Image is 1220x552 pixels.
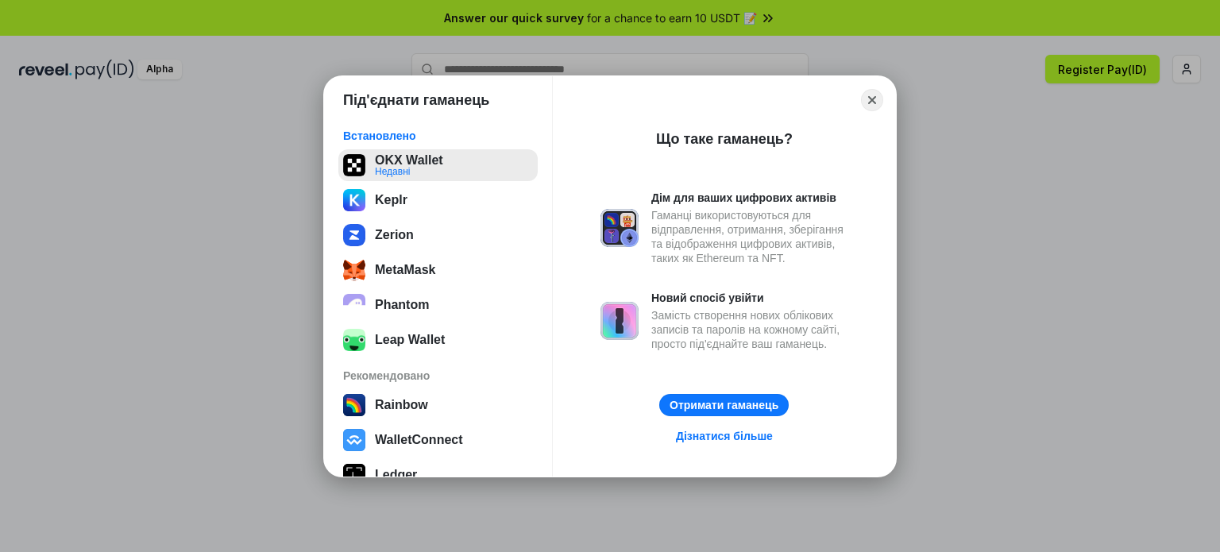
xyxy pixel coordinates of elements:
div: Дім для ваших цифрових активів [651,191,848,205]
div: Phantom [375,298,429,312]
button: Close [861,89,883,111]
button: Zerion [338,219,538,251]
a: Дізнатися більше [666,426,782,446]
img: z+3L+1FxxXUeUMECPaK8gprIwhdlxV+hQdAXuUyJwW6xfJRlUUBFGbLJkqNlJgXjn6ghaAaYmDimBFRMSIqKAGPGvqu25lMm1... [343,329,365,351]
img: svg+xml;base64,PHN2ZyB3aWR0aD0iMzUiIGhlaWdodD0iMzQiIHZpZXdCb3g9IjAgMCAzNSAzNCIgZmlsbD0ibm9uZSIgeG... [343,259,365,281]
div: Отримати гаманець [670,398,778,412]
div: Rainbow [375,398,428,412]
button: Leap Wallet [338,324,538,356]
button: Keplr [338,184,538,216]
div: Новий спосіб увійти [651,291,848,305]
img: svg+xml,%3Csvg%20width%3D%2228%22%20height%3D%2228%22%20viewBox%3D%220%200%2028%2028%22%20fill%3D... [343,429,365,451]
img: svg+xml,%3Csvg%20width%3D%22120%22%20height%3D%22120%22%20viewBox%3D%220%200%20120%20120%22%20fil... [343,394,365,416]
div: Zerion [375,228,414,242]
button: Ledger [338,459,538,491]
img: svg+xml,%3Csvg%20xmlns%3D%22http%3A%2F%2Fwww.w3.org%2F2000%2Fsvg%22%20width%3D%2228%22%20height%3... [343,464,365,486]
div: Ledger [375,468,417,482]
div: MetaMask [375,263,435,277]
img: svg+xml,%3Csvg%20xmlns%3D%22http%3A%2F%2Fwww.w3.org%2F2000%2Fsvg%22%20fill%3D%22none%22%20viewBox... [600,209,639,247]
img: svg+xml,%3Csvg%20xmlns%3D%22http%3A%2F%2Fwww.w3.org%2F2000%2Fsvg%22%20fill%3D%22none%22%20viewBox... [600,302,639,340]
img: ByMCUfJCc2WaAAAAAElFTkSuQmCC [343,189,365,211]
button: OKX WalletНедавні [338,149,538,181]
div: Keplr [375,193,407,207]
img: epq2vO3P5aLWl15yRS7Q49p1fHTx2Sgh99jU3kfXv7cnPATIVQHAx5oQs66JWv3SWEjHOsb3kKgmE5WNBxBId7C8gm8wEgOvz... [343,294,365,316]
div: Рекомендовано [343,369,533,383]
img: 5VZ71FV6L7PA3gg3tXrdQ+DgLhC+75Wq3no69P3MC0NFQpx2lL04Ql9gHK1bRDjsSBIvScBnDTk1WrlGIZBorIDEYJj+rhdgn... [343,154,365,176]
div: Недавні [375,166,443,176]
div: WalletConnect [375,433,463,447]
div: Leap Wallet [375,333,445,347]
button: Отримати гаманець [659,394,789,416]
img: svg+xml,%3Csvg%20xmlns%3D%22http%3A%2F%2Fwww.w3.org%2F2000%2Fsvg%22%20width%3D%22512%22%20height%... [343,224,365,246]
div: Встановлено [343,129,533,143]
div: Що таке гаманець? [656,129,793,149]
div: OKX Wallet [375,152,443,167]
div: Гаманці використовуються для відправлення, отримання, зберігання та відображення цифрових активів... [651,208,848,265]
button: Phantom [338,289,538,321]
button: MetaMask [338,254,538,286]
h1: Під'єднати гаманець [343,91,489,110]
div: Дізнатися більше [676,429,773,443]
button: Rainbow [338,389,538,421]
button: WalletConnect [338,424,538,456]
div: Замість створення нових облікових записів та паролів на кожному сайті, просто під'єднайте ваш гам... [651,308,848,351]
